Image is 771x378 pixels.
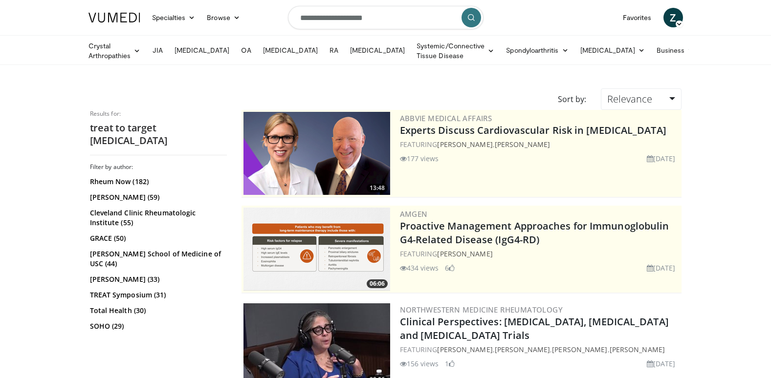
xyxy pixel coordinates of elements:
[445,263,455,273] li: 6
[257,41,324,60] a: [MEDICAL_DATA]
[400,315,669,342] a: Clinical Perspectives: [MEDICAL_DATA], [MEDICAL_DATA] and [MEDICAL_DATA] Trials
[90,122,227,147] h2: treat to target [MEDICAL_DATA]
[90,321,224,331] a: SOHO (29)
[147,41,169,60] a: JIA
[495,140,550,149] a: [PERSON_NAME]
[324,41,344,60] a: RA
[201,8,246,27] a: Browse
[90,249,224,269] a: [PERSON_NAME] School of Medicine of USC (44)
[617,8,658,27] a: Favorites
[90,192,224,202] a: [PERSON_NAME] (59)
[90,306,224,315] a: Total Health (30)
[400,305,563,315] a: Northwestern Medicine Rheumatology
[243,208,390,291] a: 06:06
[344,41,411,60] a: [MEDICAL_DATA]
[400,263,439,273] li: 434 views
[400,124,666,137] a: Experts Discuss Cardiovascular Risk in [MEDICAL_DATA]
[437,140,492,149] a: [PERSON_NAME]
[146,8,201,27] a: Specialties
[437,249,492,258] a: [PERSON_NAME]
[400,113,492,123] a: AbbVie Medical Affairs
[90,233,224,243] a: GRACE (50)
[551,88,594,110] div: Sort by:
[400,153,439,164] li: 177 views
[607,92,652,105] span: Relevance
[83,41,147,61] a: Crystal Arthropathies
[574,41,651,60] a: [MEDICAL_DATA]
[495,345,550,354] a: [PERSON_NAME]
[243,112,390,195] img: bac68d7e-7eb1-429f-a5de-1d3cdceb804d.png.300x170_q85_crop-smart_upscale.png
[437,345,492,354] a: [PERSON_NAME]
[169,41,235,60] a: [MEDICAL_DATA]
[90,274,224,284] a: [PERSON_NAME] (33)
[400,139,680,149] div: FEATURING ,
[400,219,669,246] a: Proactive Management Approaches for Immunoglobulin G4-Related Disease (IgG4-RD)
[288,6,484,29] input: Search topics, interventions
[243,112,390,195] a: 13:48
[647,358,676,369] li: [DATE]
[651,41,701,60] a: Business
[88,13,140,22] img: VuMedi Logo
[647,263,676,273] li: [DATE]
[235,41,257,60] a: OA
[90,208,224,228] a: Cleveland Clinic Rheumatologic Institute (55)
[90,163,227,171] h3: Filter by author:
[90,177,224,187] a: Rheum Now (182)
[367,279,388,288] span: 06:06
[601,88,681,110] a: Relevance
[243,208,390,291] img: b07e8bac-fd62-4609-bac4-e65b7a485b7c.png.300x170_q85_crop-smart_upscale.png
[90,290,224,300] a: TREAT Symposium (31)
[552,345,607,354] a: [PERSON_NAME]
[663,8,683,27] a: Z
[400,358,439,369] li: 156 views
[647,153,676,164] li: [DATE]
[500,41,574,60] a: Spondyloarthritis
[400,209,428,219] a: Amgen
[411,41,500,61] a: Systemic/Connective Tissue Disease
[90,110,227,118] p: Results for:
[610,345,665,354] a: [PERSON_NAME]
[400,249,680,259] div: FEATURING
[400,344,680,355] div: FEATURING , , ,
[445,358,455,369] li: 1
[367,184,388,192] span: 13:48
